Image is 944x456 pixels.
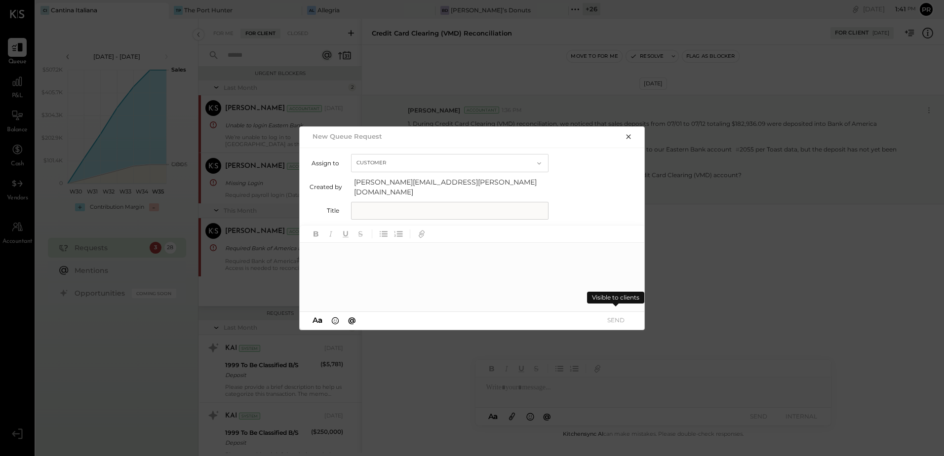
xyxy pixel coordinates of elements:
span: [PERSON_NAME][EMAIL_ADDRESS][PERSON_NAME][DOMAIN_NAME] [354,177,551,197]
button: @ [345,315,359,326]
label: Created by [310,183,342,190]
button: Strikethrough [354,228,367,240]
button: Underline [339,228,352,240]
button: Customer [351,154,549,172]
button: Ordered List [392,228,405,240]
span: a [318,315,322,325]
button: Bold [310,228,322,240]
button: Unordered List [377,228,390,240]
span: @ [348,315,356,325]
h2: New Queue Request [313,132,382,140]
div: Visible to clients [587,292,644,304]
button: Aa [310,315,325,326]
button: Italic [324,228,337,240]
label: Title [310,207,339,214]
label: Assign to [310,159,339,167]
button: Add URL [415,228,428,240]
button: SEND [596,313,635,327]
